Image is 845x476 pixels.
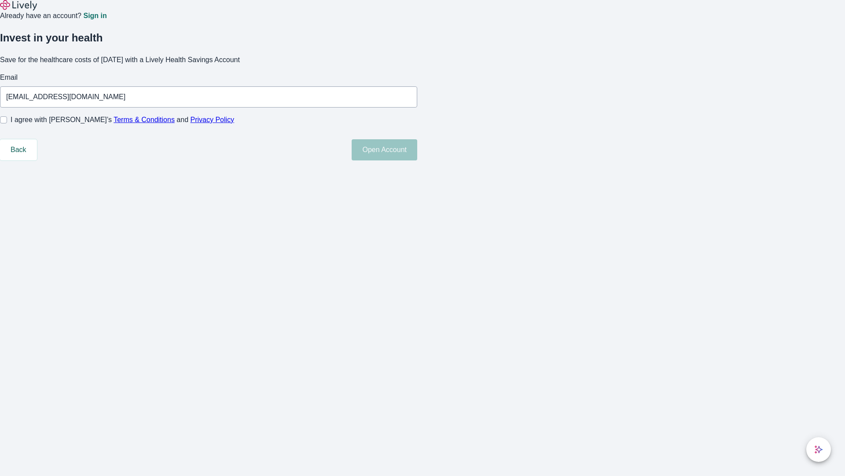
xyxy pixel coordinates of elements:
svg: Lively AI Assistant [814,445,823,454]
a: Privacy Policy [191,116,235,123]
span: I agree with [PERSON_NAME]’s and [11,115,234,125]
a: Sign in [83,12,107,19]
a: Terms & Conditions [114,116,175,123]
button: chat [806,437,831,462]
